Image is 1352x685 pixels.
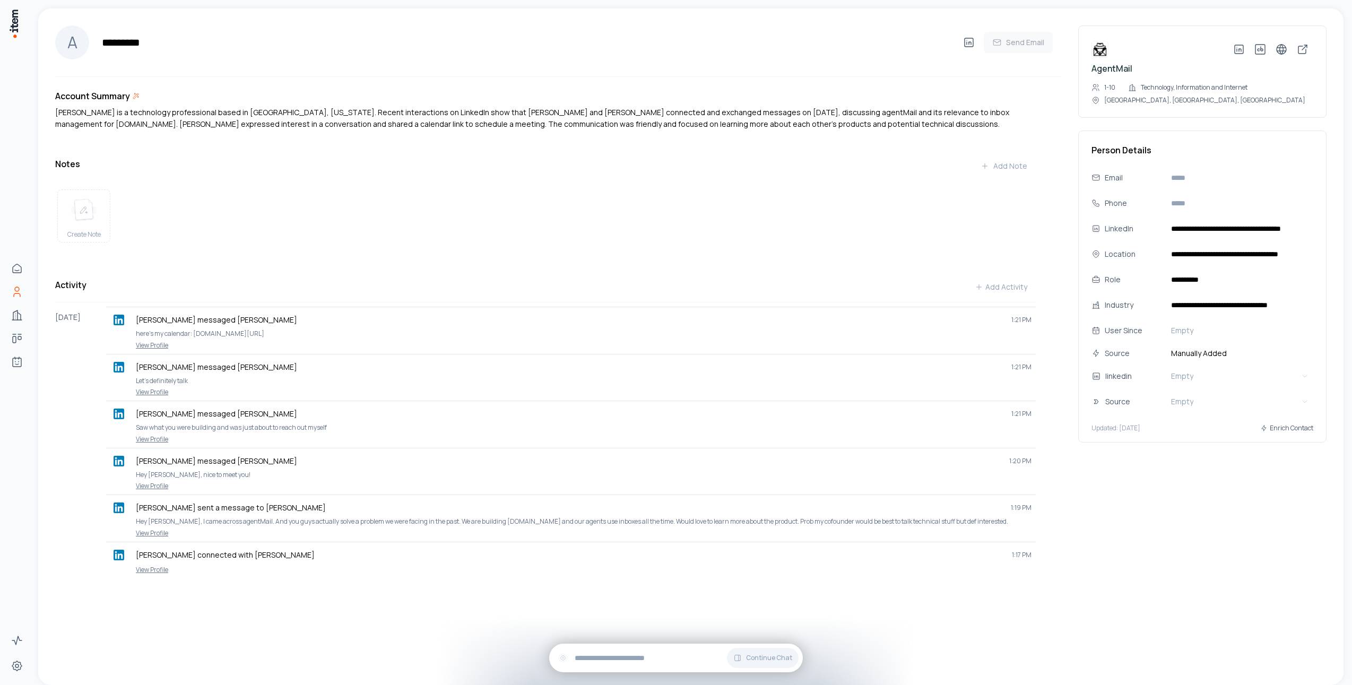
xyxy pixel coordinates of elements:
a: People [6,281,28,302]
div: Email [1105,172,1163,184]
img: Item Brain Logo [8,8,19,39]
p: 1-10 [1104,83,1115,92]
span: Create Note [67,230,101,239]
p: [PERSON_NAME] sent a message to [PERSON_NAME] [136,502,1002,513]
span: 1:21 PM [1011,410,1032,418]
button: Add Note [972,155,1036,177]
button: Add Activity [966,276,1036,298]
img: linkedin logo [114,456,124,466]
a: View Profile [110,566,1032,574]
img: linkedin logo [114,502,124,513]
div: Location [1105,248,1163,260]
img: linkedin logo [114,362,124,372]
span: 1:17 PM [1012,551,1032,559]
div: Source [1105,348,1163,359]
img: linkedin logo [114,409,124,419]
h3: Person Details [1091,144,1313,157]
span: Empty [1171,371,1193,381]
p: Updated: [DATE] [1091,424,1140,432]
button: create noteCreate Note [57,189,110,242]
p: Hey [PERSON_NAME], I came across agentMail. And you guys actually solve a problem we were facing ... [136,516,1032,527]
div: Role [1105,274,1163,285]
h3: Activity [55,279,86,291]
div: Phone [1105,197,1163,209]
a: View Profile [110,388,1032,396]
h3: Notes [55,158,80,170]
div: A [55,25,89,59]
h3: Account Summary [55,90,130,102]
div: linkedin [1105,370,1173,382]
p: Let’s definitely talk [136,376,1032,386]
a: Home [6,258,28,279]
img: linkedin logo [114,550,124,560]
p: [PERSON_NAME] messaged [PERSON_NAME] [136,362,1003,372]
div: Industry [1105,299,1163,311]
p: Saw what you were building and was just about to reach out myself [136,422,1032,433]
p: here’s my calendar: [DOMAIN_NAME][URL] [136,328,1032,339]
button: Continue Chat [727,648,799,668]
img: create note [71,198,97,222]
span: Manually Added [1167,348,1313,359]
p: Hey [PERSON_NAME], nice to meet you! [136,470,1032,480]
div: [DATE] [55,307,106,578]
a: Companies [6,305,28,326]
a: View Profile [110,482,1032,490]
div: LinkedIn [1105,223,1163,235]
div: Continue Chat [549,644,803,672]
div: User Since [1105,325,1163,336]
span: 1:20 PM [1009,457,1032,465]
button: Empty [1167,368,1313,385]
p: Technology, Information and Internet [1141,83,1247,92]
span: 1:21 PM [1011,363,1032,371]
a: View Profile [110,341,1032,350]
span: Empty [1171,325,1193,336]
a: View Profile [110,435,1032,444]
div: Add Note [981,161,1027,171]
img: linkedin logo [114,315,124,325]
button: Enrich Contact [1260,419,1313,438]
a: Settings [6,655,28,677]
span: 1:19 PM [1011,504,1032,512]
p: [PERSON_NAME] connected with [PERSON_NAME] [136,550,1003,560]
a: View Profile [110,529,1032,537]
a: AgentMail [1091,63,1132,74]
div: [PERSON_NAME] is a technology professional based in [GEOGRAPHIC_DATA], [US_STATE]. Recent interac... [55,107,1036,130]
p: [GEOGRAPHIC_DATA], [GEOGRAPHIC_DATA], [GEOGRAPHIC_DATA] [1104,96,1305,105]
span: Continue Chat [746,654,792,662]
p: [PERSON_NAME] messaged [PERSON_NAME] [136,409,1003,419]
img: AgentMail [1091,41,1108,58]
a: Activity [6,630,28,651]
p: [PERSON_NAME] messaged [PERSON_NAME] [136,315,1003,325]
p: [PERSON_NAME] messaged [PERSON_NAME] [136,456,1001,466]
a: Deals [6,328,28,349]
div: Source [1105,396,1173,407]
a: Agents [6,351,28,372]
button: Empty [1167,322,1313,339]
span: 1:21 PM [1011,316,1032,324]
